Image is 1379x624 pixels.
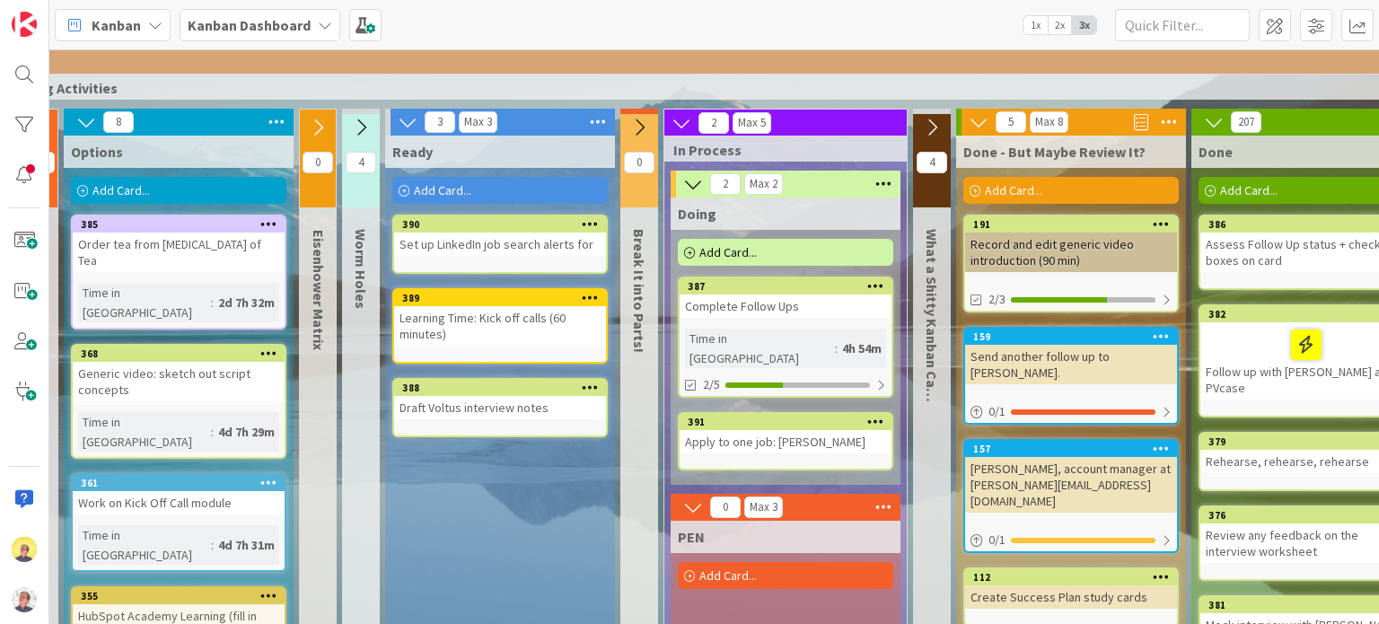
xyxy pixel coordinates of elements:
span: 3x [1072,16,1096,34]
span: Done - But Maybe Review It? [963,143,1146,161]
div: Generic video: sketch out script concepts [73,362,285,401]
div: 361 [81,477,285,489]
span: Done [1199,143,1233,161]
div: 361 [73,475,285,491]
div: Set up LinkedIn job search alerts for [394,233,606,256]
img: avatar [12,587,37,612]
span: Eisenhower Matrix [310,230,328,350]
div: 191Record and edit generic video introduction (90 min) [965,216,1177,272]
div: 0/1 [965,400,1177,423]
div: Create Success Plan study cards [965,585,1177,609]
span: Add Card... [414,182,471,198]
span: Break It into Parts! [630,229,648,353]
div: Draft Voltus interview notes [394,396,606,419]
span: Add Card... [699,244,757,260]
div: Order tea from [MEDICAL_DATA] of Tea [73,233,285,272]
div: 387Complete Follow Ups [680,278,892,318]
div: 368 [73,346,285,362]
span: 2x [1048,16,1072,34]
span: : [211,422,214,442]
a: 391Apply to one job: [PERSON_NAME] [678,412,893,470]
div: 388 [394,380,606,396]
div: 159 [973,330,1177,343]
span: 2 [698,112,729,134]
span: Add Card... [699,567,757,584]
div: Time in [GEOGRAPHIC_DATA] [78,525,211,565]
span: In Process [673,141,884,159]
span: PEN [678,528,705,546]
b: Kanban Dashboard [188,16,311,34]
div: 388Draft Voltus interview notes [394,380,606,419]
span: 0 [710,497,741,518]
a: 361Work on Kick Off Call moduleTime in [GEOGRAPHIC_DATA]:4d 7h 31m [71,473,286,572]
div: 191 [965,216,1177,233]
div: 389 [402,292,606,304]
span: 0 [303,152,333,173]
a: 159Send another follow up to [PERSON_NAME].0/1 [963,327,1179,425]
div: 112 [973,571,1177,584]
div: 157[PERSON_NAME], account manager at [PERSON_NAME][EMAIL_ADDRESS][DOMAIN_NAME] [965,441,1177,513]
div: 390 [402,218,606,231]
div: Max 8 [1035,118,1063,127]
div: Max 3 [750,503,777,512]
a: 389Learning Time: Kick off calls (60 minutes) [392,288,608,364]
span: 8 [103,111,134,133]
span: 3 [425,111,455,133]
div: 159 [965,329,1177,345]
a: 387Complete Follow UpsTime in [GEOGRAPHIC_DATA]:4h 54m2/5 [678,277,893,398]
div: Time in [GEOGRAPHIC_DATA] [78,283,211,322]
div: Complete Follow Ups [680,294,892,318]
div: 390Set up LinkedIn job search alerts for [394,216,606,256]
a: 368Generic video: sketch out script conceptsTime in [GEOGRAPHIC_DATA]:4d 7h 29m [71,344,286,459]
div: 387 [680,278,892,294]
div: Apply to one job: [PERSON_NAME] [680,430,892,453]
div: 390 [394,216,606,233]
div: Max 5 [738,119,766,127]
div: 385Order tea from [MEDICAL_DATA] of Tea [73,216,285,272]
a: 388Draft Voltus interview notes [392,378,608,437]
span: 1x [1023,16,1048,34]
span: Add Card... [1220,182,1278,198]
span: 0 / 1 [988,531,1006,549]
span: Worm Holes [352,229,370,309]
a: 157[PERSON_NAME], account manager at [PERSON_NAME][EMAIL_ADDRESS][DOMAIN_NAME]0/1 [963,439,1179,553]
div: 361Work on Kick Off Call module [73,475,285,514]
span: 2/3 [988,290,1006,309]
a: 191Record and edit generic video introduction (90 min)2/3 [963,215,1179,312]
span: Add Card... [985,182,1042,198]
div: [PERSON_NAME], account manager at [PERSON_NAME][EMAIL_ADDRESS][DOMAIN_NAME] [965,457,1177,513]
span: : [835,338,838,358]
div: Learning Time: Kick off calls (60 minutes) [394,306,606,346]
div: 387 [688,280,892,293]
a: 385Order tea from [MEDICAL_DATA] of TeaTime in [GEOGRAPHIC_DATA]:2d 7h 32m [71,215,286,330]
div: 389 [394,290,606,306]
div: Record and edit generic video introduction (90 min) [965,233,1177,272]
div: 157 [973,443,1177,455]
img: Visit kanbanzone.com [12,12,37,37]
div: Time in [GEOGRAPHIC_DATA] [685,329,835,368]
div: Max 2 [750,180,777,189]
a: 390Set up LinkedIn job search alerts for [392,215,608,274]
span: 4 [917,152,947,173]
div: Max 3 [464,118,492,127]
span: 4 [346,152,376,173]
div: 391 [680,414,892,430]
input: Quick Filter... [1115,9,1250,41]
div: 0/1 [965,529,1177,551]
div: 385 [81,218,285,231]
div: 355 [81,590,285,602]
span: Options [71,143,123,161]
div: 355 [73,588,285,604]
img: JW [12,537,37,562]
span: 0 [624,152,654,173]
span: 0 / 1 [988,402,1006,421]
div: Time in [GEOGRAPHIC_DATA] [78,412,211,452]
span: 5 [996,111,1026,133]
span: What a Shitty Kanban Card! [923,229,941,406]
div: 112 [965,569,1177,585]
div: 4d 7h 29m [214,422,279,442]
div: 4h 54m [838,338,886,358]
span: : [211,535,214,555]
span: Add Card... [92,182,150,198]
div: 368 [81,347,285,360]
